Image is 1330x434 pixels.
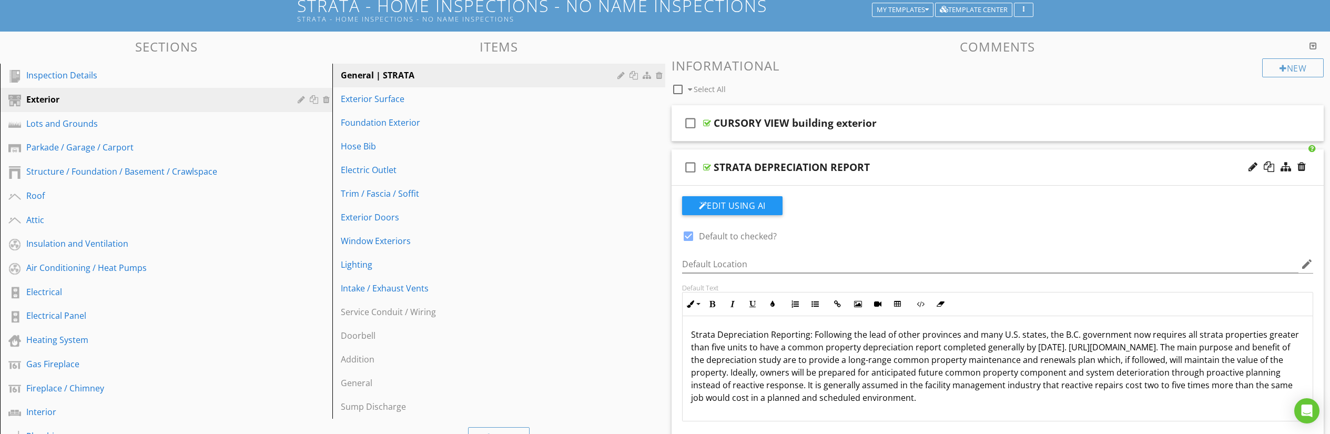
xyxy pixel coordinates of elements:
button: Inline Style [683,294,703,314]
div: Lighting [341,258,620,271]
button: Clear Formatting [930,294,950,314]
div: Intake / Exhaust Vents [341,282,620,295]
div: Lots and Grounds [26,117,282,130]
button: Colors [763,294,783,314]
input: Default Location [682,256,1299,273]
button: Insert Link (⌘K) [828,294,848,314]
div: New [1262,58,1324,77]
div: Electric Outlet [341,164,620,176]
div: Insulation and Ventilation [26,237,282,250]
div: Addition [341,353,620,366]
div: Structure / Foundation / Basement / Crawlspace [26,165,282,178]
h3: Items [332,39,665,54]
div: Exterior Doors [341,211,620,224]
div: Interior [26,406,282,418]
div: Exterior [26,93,282,106]
button: Unordered List [805,294,825,314]
div: STRATA DEPRECIATION REPORT [714,161,870,174]
div: General [341,377,620,389]
div: Attic [26,214,282,226]
div: My Templates [877,6,929,14]
div: Sump Discharge [341,400,620,413]
button: Underline (⌘U) [743,294,763,314]
div: Window Exteriors [341,235,620,247]
div: Electrical [26,286,282,298]
button: Insert Table [888,294,908,314]
button: Bold (⌘B) [703,294,723,314]
div: Service Conduit / Wiring [341,306,620,318]
div: CURSORY VIEW building exterior [714,117,877,129]
div: Hose Bib [341,140,620,153]
label: Default to checked? [699,231,777,241]
a: Template Center [935,4,1012,14]
h3: Informational [672,58,1324,73]
p: Strata Depreciation Reporting: Following the lead of other provinces and many U.S. states, the B.... [691,328,1305,404]
div: Template Center [940,6,1008,14]
div: Doorbell [341,329,620,342]
div: Trim / Fascia / Soffit [341,187,620,200]
button: Code View [910,294,930,314]
span: Select All [694,84,726,94]
div: Roof [26,189,282,202]
button: Edit Using AI [682,196,783,215]
div: Foundation Exterior [341,116,620,129]
div: Heating System [26,334,282,346]
i: check_box_outline_blank [682,155,699,180]
div: General | STRATA [341,69,620,82]
i: check_box_outline_blank [682,110,699,136]
button: Insert Image (⌘P) [848,294,868,314]
div: STRATA - Home Inspections - NO NAME INSPECTIONS [297,15,876,23]
div: Gas Fireplace [26,358,282,370]
div: Parkade / Garage / Carport [26,141,282,154]
div: Open Intercom Messenger [1294,398,1319,423]
h3: Comments [672,39,1324,54]
button: Ordered List [785,294,805,314]
div: Inspection Details [26,69,282,82]
div: Electrical Panel [26,309,282,322]
button: Insert Video [868,294,888,314]
button: Template Center [935,3,1012,17]
i: edit [1301,258,1313,270]
div: Fireplace / Chimney [26,382,282,395]
div: Air Conditioning / Heat Pumps [26,261,282,274]
div: Exterior Surface [341,93,620,105]
button: My Templates [872,3,933,17]
div: Default Text [682,284,1314,292]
